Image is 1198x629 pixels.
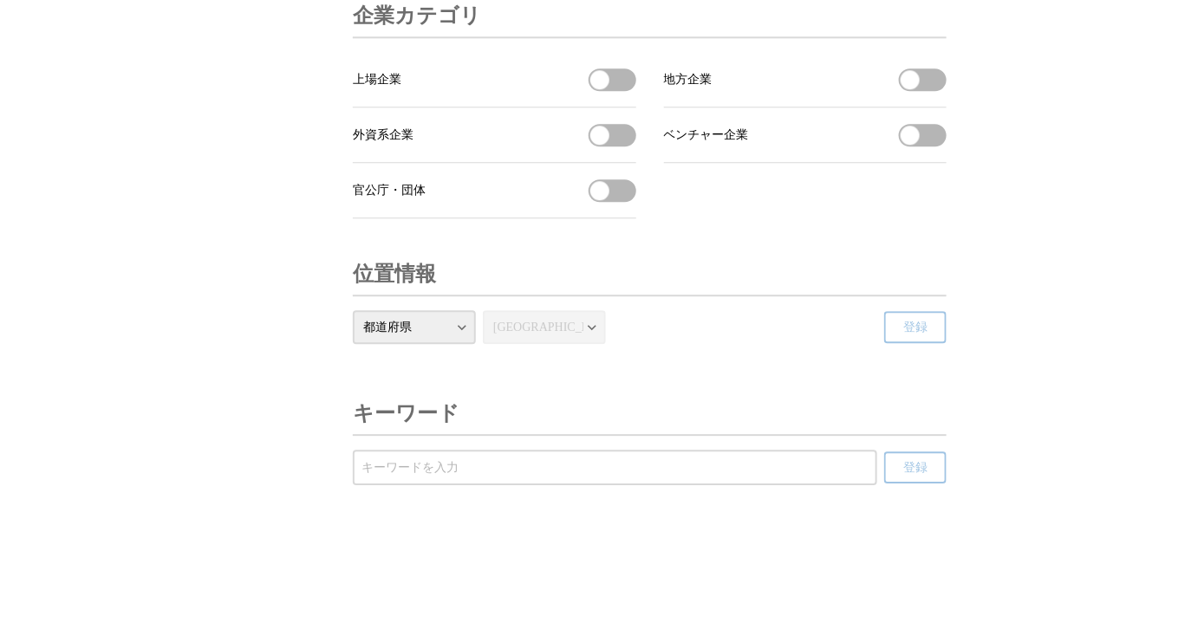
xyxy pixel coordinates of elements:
[903,320,928,335] span: 登録
[353,392,459,434] h3: キーワード
[884,451,947,483] button: 登録
[664,72,713,88] span: 地方企業
[903,460,928,476] span: 登録
[361,458,869,477] input: 受信するキーワードを登録する
[483,310,606,344] select: 市区町村
[353,310,476,344] select: 都道府県
[353,253,436,295] h3: 位置情報
[353,72,401,88] span: 上場企業
[353,183,426,198] span: 官公庁・団体
[884,311,947,343] button: 登録
[353,127,413,143] span: 外資系企業
[664,127,749,143] span: ベンチャー企業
